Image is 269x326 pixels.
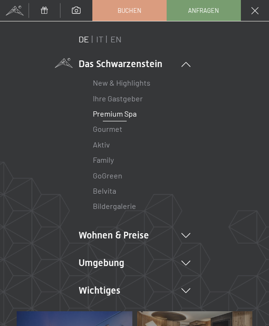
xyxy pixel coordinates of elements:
[93,201,136,210] a: Bildergalerie
[93,109,137,118] a: Premium Spa
[93,171,122,180] a: GoGreen
[167,0,240,20] a: Anfragen
[93,94,143,103] a: Ihre Gastgeber
[110,34,121,44] a: EN
[93,0,166,20] a: Buchen
[93,140,110,149] a: Aktiv
[93,78,150,87] a: New & Highlights
[93,124,122,133] a: Gourmet
[79,34,89,44] a: DE
[96,34,103,44] a: IT
[118,6,141,15] span: Buchen
[188,6,219,15] span: Anfragen
[93,186,116,195] a: Belvita
[93,155,114,164] a: Family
